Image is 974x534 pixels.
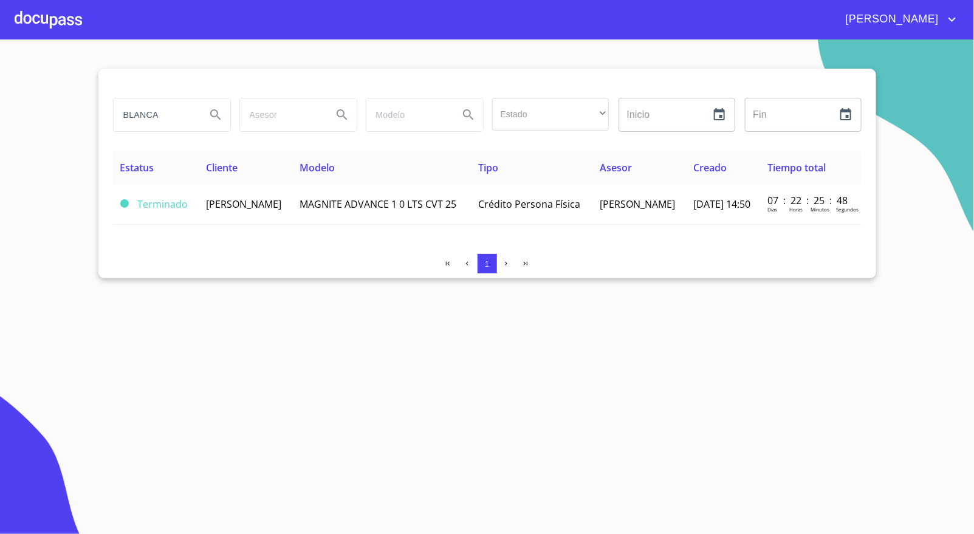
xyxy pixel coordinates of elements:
p: Minutos [811,206,830,213]
div: ​ [492,98,609,131]
p: Horas [790,206,803,213]
button: Search [454,100,483,129]
span: Creado [693,161,727,174]
input: search [240,98,323,131]
span: Modelo [300,161,335,174]
span: Asesor [600,161,632,174]
button: 1 [478,254,497,273]
span: MAGNITE ADVANCE 1 0 LTS CVT 25 [300,197,456,211]
span: Estatus [120,161,154,174]
span: Tiempo total [768,161,826,174]
button: Search [328,100,357,129]
span: Tipo [478,161,498,174]
span: 1 [485,259,489,269]
span: Crédito Persona Física [478,197,580,211]
span: [PERSON_NAME] [600,197,675,211]
span: [DATE] 14:50 [693,197,750,211]
button: Search [201,100,230,129]
span: [PERSON_NAME] [837,10,945,29]
button: account of current user [837,10,959,29]
span: Terminado [120,199,129,208]
p: Dias [768,206,778,213]
span: [PERSON_NAME] [206,197,281,211]
p: Segundos [837,206,859,213]
span: Terminado [138,197,188,211]
p: 07 : 22 : 25 : 48 [768,194,850,207]
input: search [366,98,449,131]
span: Cliente [206,161,238,174]
input: search [114,98,196,131]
